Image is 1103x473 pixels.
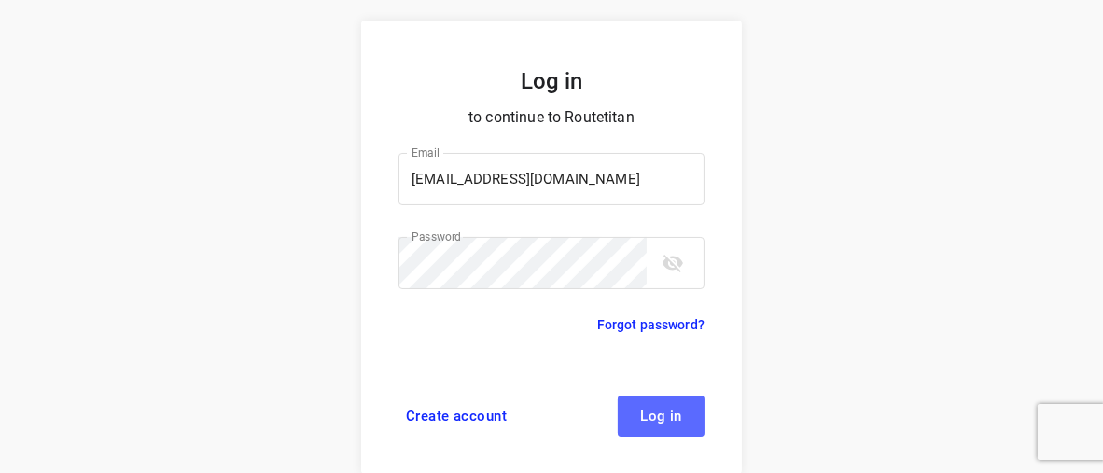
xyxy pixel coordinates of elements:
[618,396,705,437] button: Log in
[398,65,705,97] h5: Log in
[406,409,507,424] span: Create account
[640,409,682,424] span: Log in
[398,396,514,437] a: Create account
[597,313,705,336] a: Forgot password?
[398,104,705,131] p: to continue to Routetitan
[654,244,691,282] button: toggle password visibility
